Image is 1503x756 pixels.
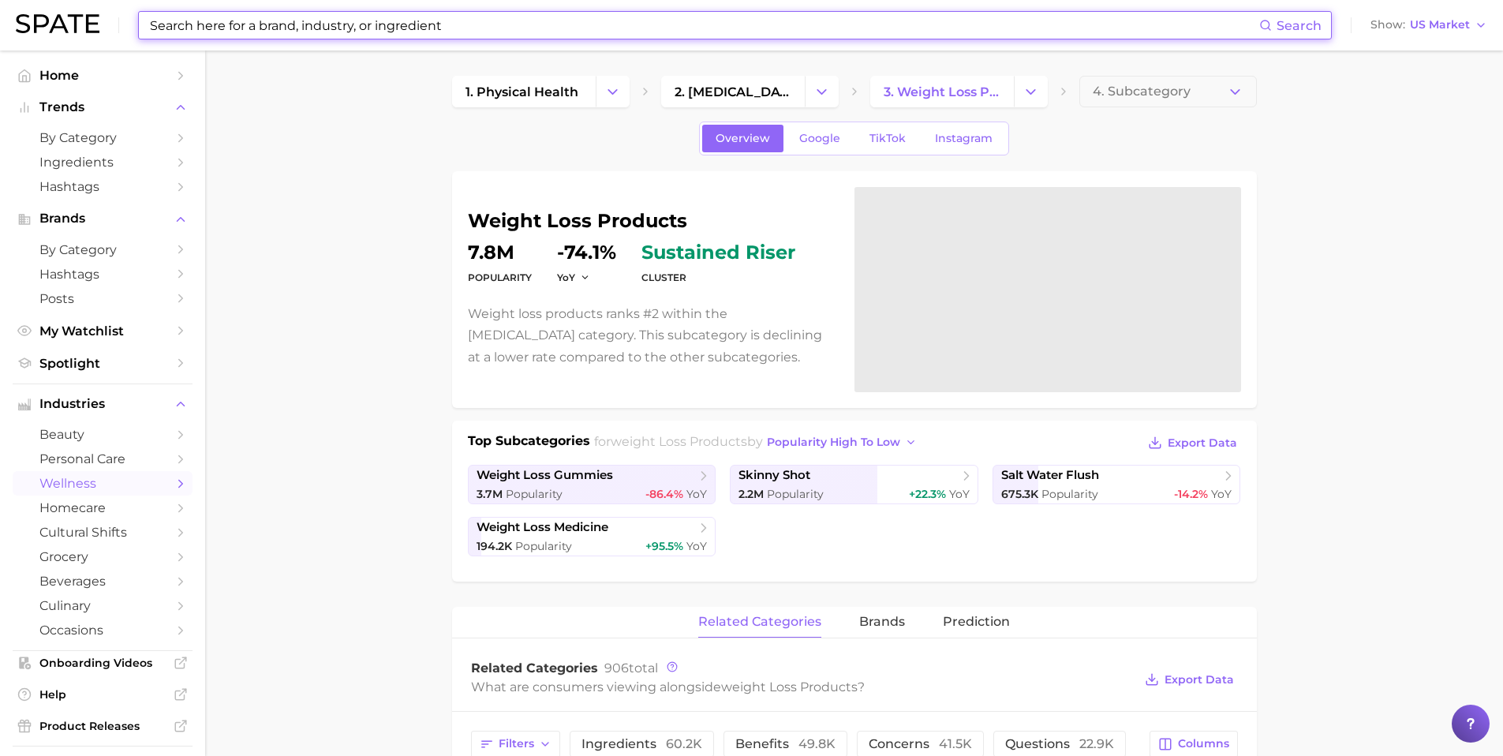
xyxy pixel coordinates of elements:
span: 3. weight loss products [884,84,1000,99]
span: 41.5k [939,736,972,751]
a: 1. physical health [452,76,596,107]
span: by Category [39,130,166,145]
span: YoY [1211,487,1232,501]
button: 4. Subcategory [1079,76,1257,107]
a: Hashtags [13,262,193,286]
span: YoY [557,271,575,284]
span: 60.2k [666,736,702,751]
span: wellness [39,476,166,491]
span: Industries [39,397,166,411]
a: Home [13,63,193,88]
span: culinary [39,598,166,613]
button: Change Category [1014,76,1048,107]
span: benefits [735,738,836,750]
span: total [604,661,658,676]
span: Export Data [1168,436,1237,450]
a: Google [786,125,854,152]
a: personal care [13,447,193,471]
span: beverages [39,574,166,589]
span: Prediction [943,615,1010,629]
span: 194.2k [477,539,512,553]
span: 49.8k [798,736,836,751]
span: 675.3k [1001,487,1038,501]
button: Export Data [1141,668,1237,691]
a: grocery [13,545,193,569]
span: Trends [39,100,166,114]
span: Product Releases [39,719,166,733]
span: Filters [499,737,534,750]
dd: 7.8m [468,243,532,262]
span: Popularity [506,487,563,501]
span: popularity high to low [767,436,900,449]
h1: Top Subcategories [468,432,590,455]
a: TikTok [856,125,919,152]
span: Search [1277,18,1322,33]
button: popularity high to low [763,432,922,453]
a: My Watchlist [13,319,193,343]
span: Overview [716,132,770,145]
span: 906 [604,661,629,676]
a: Hashtags [13,174,193,199]
span: Instagram [935,132,993,145]
span: Hashtags [39,179,166,194]
button: Change Category [596,76,630,107]
span: 22.9k [1079,736,1114,751]
span: 2. [MEDICAL_DATA] [675,84,791,99]
a: Onboarding Videos [13,651,193,675]
span: Posts [39,291,166,306]
span: TikTok [869,132,906,145]
button: Brands [13,207,193,230]
span: weight loss gummies [477,468,613,483]
span: ingredients [581,738,702,750]
button: Export Data [1144,432,1240,454]
span: YoY [949,487,970,501]
span: 1. physical health [465,84,578,99]
input: Search here for a brand, industry, or ingredient [148,12,1259,39]
span: Related Categories [471,661,598,676]
a: beverages [13,569,193,593]
a: 3. weight loss products [870,76,1014,107]
a: Instagram [922,125,1006,152]
span: Brands [39,211,166,226]
span: Popularity [767,487,824,501]
span: Hashtags [39,267,166,282]
span: weight loss medicine [477,520,608,535]
span: Show [1370,21,1405,29]
a: Posts [13,286,193,311]
a: Overview [702,125,783,152]
span: +95.5% [645,539,683,553]
button: YoY [557,271,591,284]
span: -86.4% [645,487,683,501]
span: Help [39,687,166,702]
span: US Market [1410,21,1470,29]
span: -14.2% [1174,487,1208,501]
span: grocery [39,549,166,564]
a: salt water flush675.3k Popularity-14.2% YoY [993,465,1241,504]
span: 2.2m [738,487,764,501]
span: Spotlight [39,356,166,371]
span: for by [594,434,922,449]
span: YoY [686,487,707,501]
a: Help [13,683,193,706]
a: beauty [13,422,193,447]
span: sustained riser [641,243,795,262]
span: related categories [698,615,821,629]
span: Google [799,132,840,145]
span: occasions [39,623,166,638]
span: Popularity [515,539,572,553]
span: homecare [39,500,166,515]
a: skinny shot2.2m Popularity+22.3% YoY [730,465,978,504]
span: weight loss products [611,434,747,449]
span: Ingredients [39,155,166,170]
span: skinny shot [738,468,810,483]
h1: weight loss products [468,211,836,230]
a: 2. [MEDICAL_DATA] [661,76,805,107]
button: ShowUS Market [1367,15,1491,36]
button: Trends [13,95,193,119]
button: Industries [13,392,193,416]
span: 3.7m [477,487,503,501]
a: cultural shifts [13,520,193,545]
p: Weight loss products ranks #2 within the [MEDICAL_DATA] category. This subcategory is declining a... [468,303,836,368]
span: cultural shifts [39,525,166,540]
a: weight loss medicine194.2k Popularity+95.5% YoY [468,517,716,556]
